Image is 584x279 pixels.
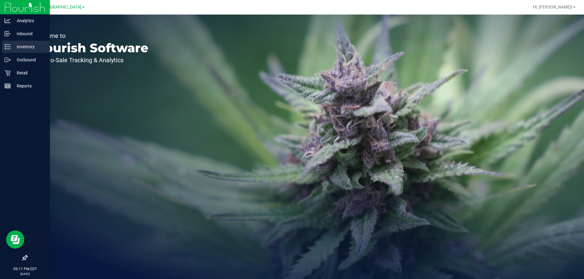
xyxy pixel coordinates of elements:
[33,33,148,39] p: Welcome to
[11,43,47,50] p: Inventory
[11,69,47,77] p: Retail
[5,57,11,63] inline-svg: Outbound
[3,266,47,272] p: 09:11 PM EDT
[5,18,11,24] inline-svg: Analytics
[11,82,47,90] p: Reports
[11,56,47,63] p: Outbound
[5,83,11,89] inline-svg: Reports
[33,42,148,54] p: Flourish Software
[533,5,572,9] span: Hi, [PERSON_NAME]!
[40,5,82,10] span: [GEOGRAPHIC_DATA]
[6,230,24,249] iframe: Resource center
[5,44,11,50] inline-svg: Inventory
[11,30,47,37] p: Inbound
[3,272,47,276] p: [DATE]
[11,17,47,24] p: Analytics
[33,57,148,63] p: Seed-to-Sale Tracking & Analytics
[5,70,11,76] inline-svg: Retail
[5,31,11,37] inline-svg: Inbound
